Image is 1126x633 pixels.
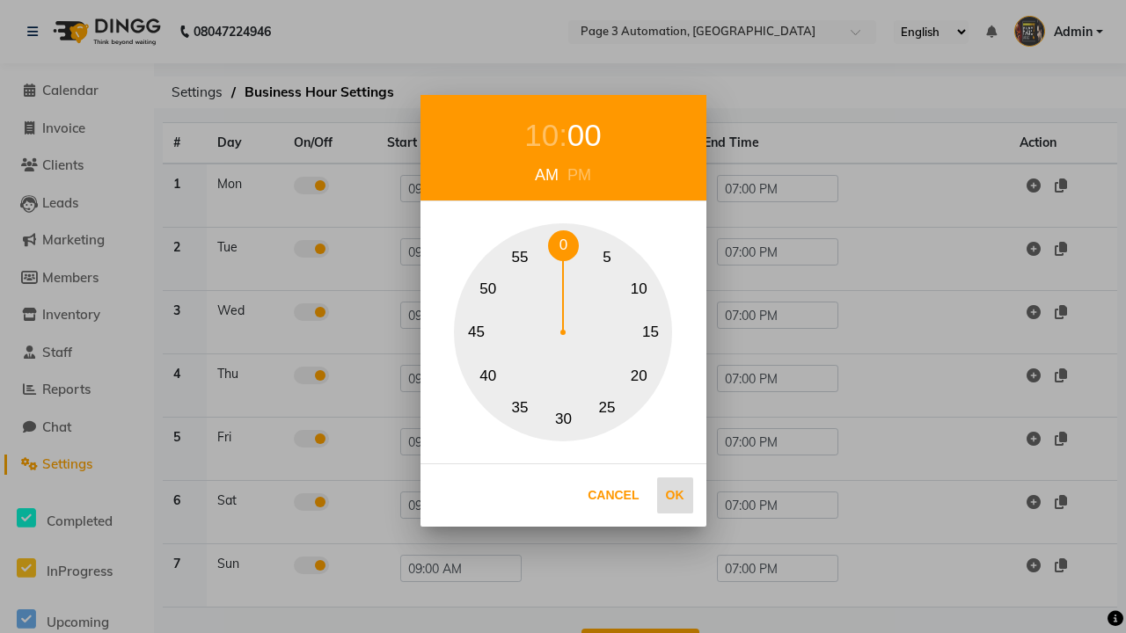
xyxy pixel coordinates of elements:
[592,392,623,423] button: 25
[579,477,647,513] button: Cancel
[461,317,492,348] button: 45
[505,242,536,273] button: 55
[624,273,654,304] button: 10
[472,360,503,391] button: 40
[559,118,567,152] span: :
[472,273,503,304] button: 50
[624,360,654,391] button: 20
[530,164,563,187] div: AM
[657,477,693,513] button: Ok
[563,164,596,187] div: PM
[592,242,623,273] button: 5
[635,317,666,348] button: 15
[567,113,602,159] div: 00
[548,230,579,261] button: 0
[505,392,536,423] button: 35
[524,113,559,159] div: 10
[548,404,579,435] button: 30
